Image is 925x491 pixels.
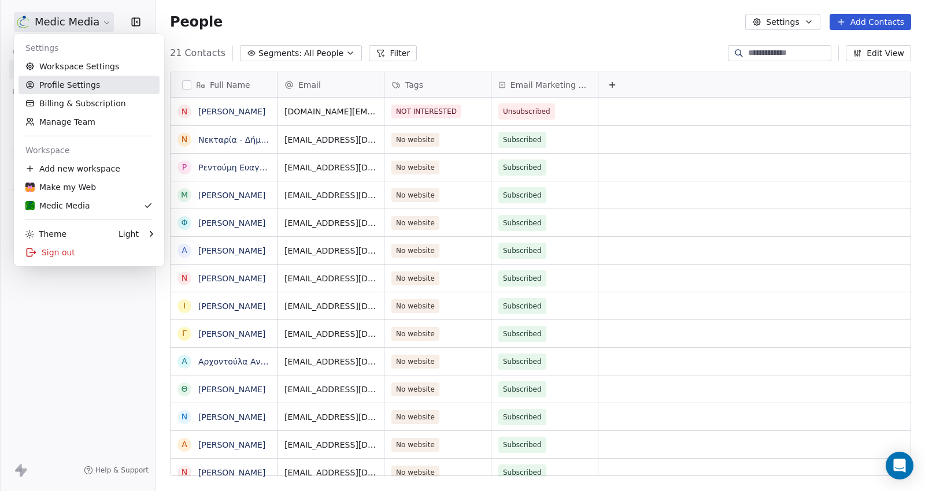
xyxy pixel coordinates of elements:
[25,228,66,240] div: Theme
[18,57,160,76] a: Workspace Settings
[25,201,35,210] img: Logoicon.png
[18,159,160,178] div: Add new workspace
[18,243,160,262] div: Sign out
[18,39,160,57] div: Settings
[18,141,160,159] div: Workspace
[25,200,90,211] div: Medic Media
[25,181,96,193] div: Make my Web
[18,113,160,131] a: Manage Team
[18,94,160,113] a: Billing & Subscription
[25,183,35,192] img: favicon-orng.png
[18,76,160,94] a: Profile Settings
[119,228,139,240] div: Light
